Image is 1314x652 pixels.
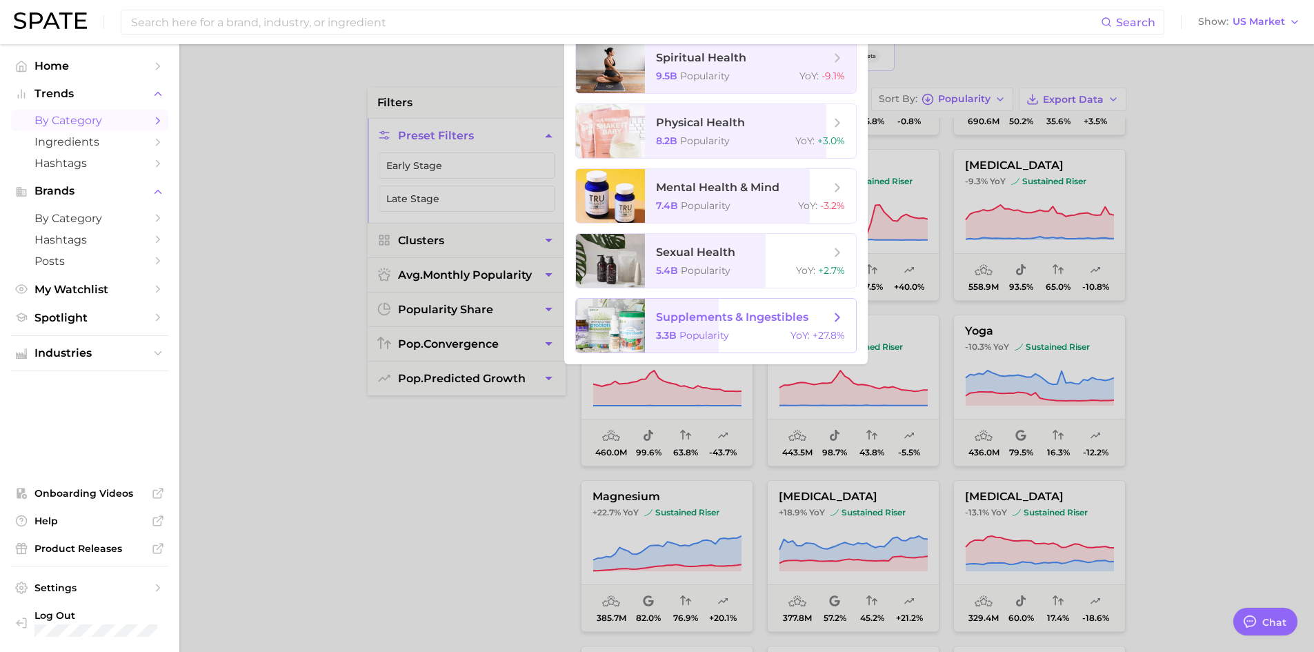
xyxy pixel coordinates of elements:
a: Product Releases [11,538,168,559]
span: sexual health [656,246,735,259]
a: by Category [11,208,168,229]
span: YoY : [790,329,810,342]
span: Spotlight [34,311,145,324]
span: Log Out [34,609,203,622]
span: 5.4b [656,264,678,277]
span: 9.5b [656,70,677,82]
a: Home [11,55,168,77]
span: Home [34,59,145,72]
span: YoY : [798,199,817,212]
span: Show [1198,18,1228,26]
span: mental health & mind [656,181,779,194]
span: Settings [34,582,145,594]
span: Product Releases [34,542,145,555]
span: Popularity [681,199,730,212]
span: Posts [34,255,145,268]
button: Brands [11,181,168,201]
span: by Category [34,212,145,225]
a: Log out. Currently logged in with e-mail adam.knight@swansonhealth.com. [11,605,168,641]
span: Search [1116,16,1155,29]
ul: 2.Choosing Category [564,28,868,364]
span: Popularity [681,264,730,277]
span: Popularity [680,70,730,82]
span: Brands [34,185,145,197]
span: YoY : [796,264,815,277]
span: Ingredients [34,135,145,148]
a: by Category [11,110,168,131]
span: +2.7% [818,264,845,277]
a: Hashtags [11,152,168,174]
span: 8.2b [656,135,677,147]
a: Settings [11,577,168,598]
span: supplements & ingestibles [656,310,808,324]
a: Spotlight [11,307,168,328]
input: Search here for a brand, industry, or ingredient [130,10,1101,34]
span: +27.8% [813,329,845,342]
span: -3.2% [820,199,845,212]
span: Industries [34,347,145,359]
span: by Category [34,114,145,127]
button: Trends [11,83,168,104]
span: Hashtags [34,233,145,246]
span: Help [34,515,145,527]
a: Ingredients [11,131,168,152]
a: Hashtags [11,229,168,250]
span: US Market [1233,18,1285,26]
a: Help [11,511,168,531]
span: physical health [656,116,745,129]
button: Industries [11,343,168,364]
a: Onboarding Videos [11,483,168,504]
span: 7.4b [656,199,678,212]
span: YoY : [799,70,819,82]
span: +3.0% [817,135,845,147]
span: Popularity [680,135,730,147]
a: Posts [11,250,168,272]
span: My Watchlist [34,283,145,296]
span: YoY : [795,135,815,147]
button: ShowUS Market [1195,13,1304,31]
a: My Watchlist [11,279,168,300]
span: Popularity [679,329,729,342]
span: spiritual health [656,51,746,64]
span: Hashtags [34,157,145,170]
span: -9.1% [822,70,845,82]
span: 3.3b [656,329,677,342]
span: Trends [34,88,145,100]
span: Onboarding Videos [34,487,145,500]
img: SPATE [14,12,87,29]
